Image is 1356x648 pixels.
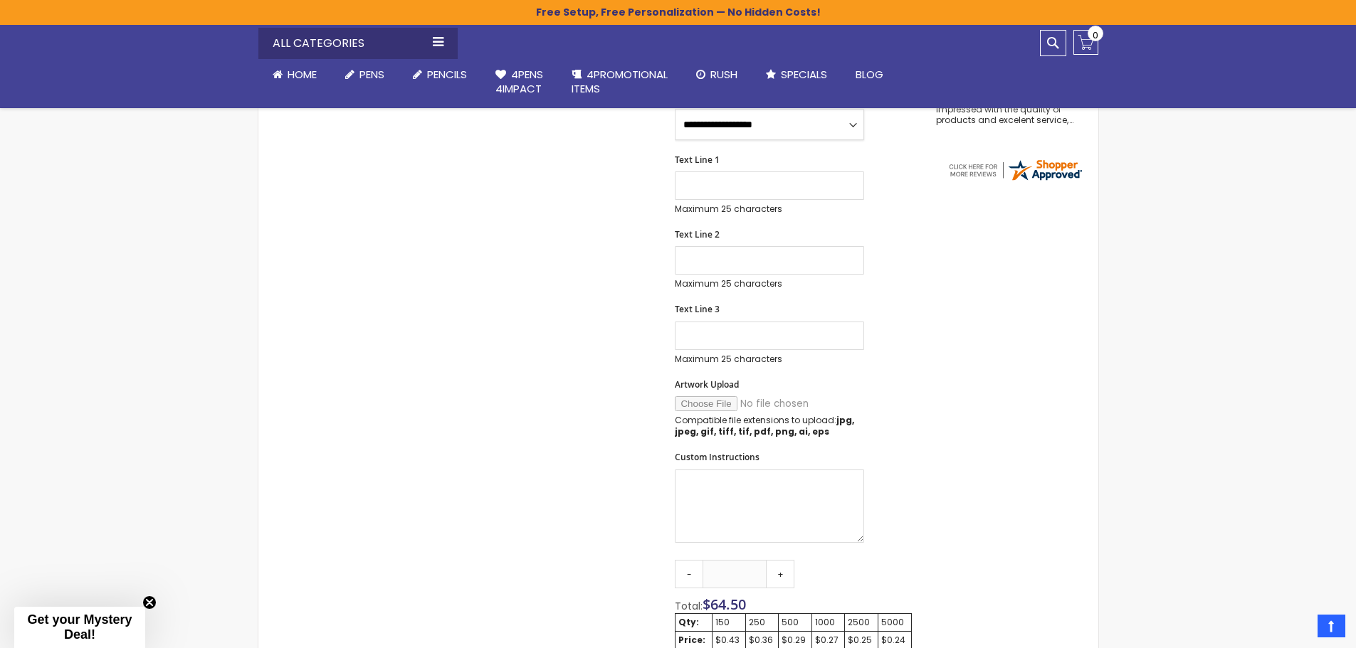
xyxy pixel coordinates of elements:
div: $0.43 [715,634,742,646]
div: 5000 [881,617,908,628]
div: returning customer, always impressed with the quality of products and excelent service, will retu... [936,95,1074,125]
span: 64.50 [710,595,746,614]
div: $0.36 [749,634,776,646]
span: Text Line 2 [675,228,720,240]
div: 500 [782,617,809,628]
span: Rush [710,67,737,82]
span: Artwork Upload [675,378,739,391]
span: Text Line 3 [675,303,720,315]
a: Pens [331,59,399,90]
div: $0.25 [848,634,875,646]
div: All Categories [258,28,458,59]
a: 0 [1073,30,1098,55]
a: Specials [752,59,841,90]
span: Pens [359,67,384,82]
a: 4Pens4impact [481,59,557,105]
a: + [766,560,794,588]
button: Close teaser [142,595,157,610]
strong: Qty: [678,616,699,628]
span: Custom Instructions [675,451,760,463]
div: 250 [749,617,776,628]
div: 1000 [815,617,841,628]
span: Specials [781,67,827,82]
a: Blog [841,59,898,90]
a: - [675,560,703,588]
a: Rush [682,59,752,90]
span: Blog [856,67,883,82]
span: 0 [1093,28,1098,42]
p: Maximum 25 characters [675,354,864,365]
strong: Price: [678,634,705,646]
a: 4pens.com certificate URL [947,174,1083,186]
span: Get your Mystery Deal! [27,612,132,642]
div: Get your Mystery Deal!Close teaser [14,607,145,648]
a: 4PROMOTIONALITEMS [557,59,682,105]
div: 2500 [848,617,875,628]
img: 4pens.com widget logo [947,157,1083,183]
div: $0.27 [815,634,841,646]
span: Home [288,67,317,82]
p: Compatible file extensions to upload: [675,415,864,437]
a: Pencils [399,59,481,90]
div: $0.24 [881,634,908,646]
a: Home [258,59,331,90]
span: $ [703,595,746,614]
p: Maximum 25 characters [675,203,864,215]
span: 4Pens 4impact [495,67,543,96]
p: Maximum 25 characters [675,278,864,290]
span: 4PROMOTIONAL ITEMS [572,67,668,96]
span: Pencils [427,67,467,82]
span: Total: [675,599,703,613]
a: Top [1318,615,1345,637]
div: $0.29 [782,634,809,646]
div: 150 [715,617,742,628]
span: Text Line 1 [675,154,720,166]
strong: jpg, jpeg, gif, tiff, tif, pdf, png, ai, eps [675,414,854,437]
